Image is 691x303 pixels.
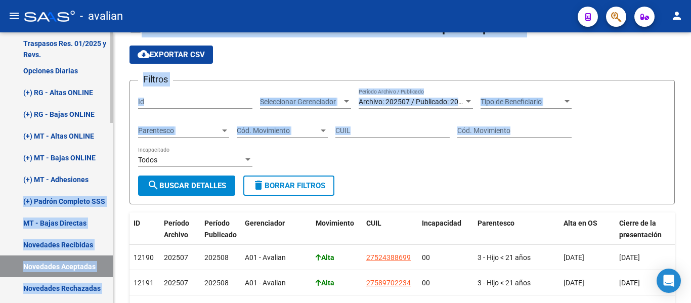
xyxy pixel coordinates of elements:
[129,212,160,246] datatable-header-cell: ID
[564,219,597,227] span: Alta en OS
[478,253,531,262] span: 3 - Hijo < 21 años
[619,253,640,262] span: [DATE]
[138,176,235,196] button: Buscar Detalles
[204,253,229,262] span: 202508
[252,179,265,191] mat-icon: delete
[243,176,334,196] button: Borrar Filtros
[138,72,173,86] h3: Filtros
[252,181,325,190] span: Borrar Filtros
[657,269,681,293] div: Open Intercom Messenger
[422,277,469,289] div: 00
[316,253,334,262] strong: Alta
[147,181,226,190] span: Buscar Detalles
[134,253,154,262] span: 12190
[147,179,159,191] mat-icon: search
[422,252,469,264] div: 00
[312,212,362,246] datatable-header-cell: Movimiento
[245,219,285,227] span: Gerenciador
[245,253,286,262] span: A01 - Avalian
[619,279,640,287] span: [DATE]
[138,50,205,59] span: Exportar CSV
[8,10,20,22] mat-icon: menu
[564,253,584,262] span: [DATE]
[138,156,157,164] span: Todos
[164,253,188,262] span: 202507
[418,212,473,246] datatable-header-cell: Incapacidad
[164,219,189,239] span: Período Archivo
[473,212,559,246] datatable-header-cell: Parentesco
[204,279,229,287] span: 202508
[138,126,220,135] span: Parentesco
[564,279,584,287] span: [DATE]
[134,279,154,287] span: 12191
[619,219,662,239] span: Cierre de la presentación
[260,98,342,106] span: Seleccionar Gerenciador
[478,279,531,287] span: 3 - Hijo < 21 años
[362,212,418,246] datatable-header-cell: CUIL
[237,126,319,135] span: Cód. Movimiento
[422,219,461,227] span: Incapacidad
[160,212,200,246] datatable-header-cell: Período Archivo
[134,219,140,227] span: ID
[164,279,188,287] span: 202507
[481,98,563,106] span: Tipo de Beneficiario
[366,253,411,262] span: 27524388699
[241,212,312,246] datatable-header-cell: Gerenciador
[366,279,411,287] span: 27589702234
[129,46,213,64] button: Exportar CSV
[615,212,671,246] datatable-header-cell: Cierre de la presentación
[316,279,334,287] strong: Alta
[245,279,286,287] span: A01 - Avalian
[559,212,615,246] datatable-header-cell: Alta en OS
[200,212,241,246] datatable-header-cell: Período Publicado
[204,219,237,239] span: Período Publicado
[366,219,381,227] span: CUIL
[359,98,474,106] span: Archivo: 202507 / Publicado: 202508
[671,10,683,22] mat-icon: person
[138,48,150,60] mat-icon: cloud_download
[80,5,123,27] span: - avalian
[316,219,354,227] span: Movimiento
[478,219,514,227] span: Parentesco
